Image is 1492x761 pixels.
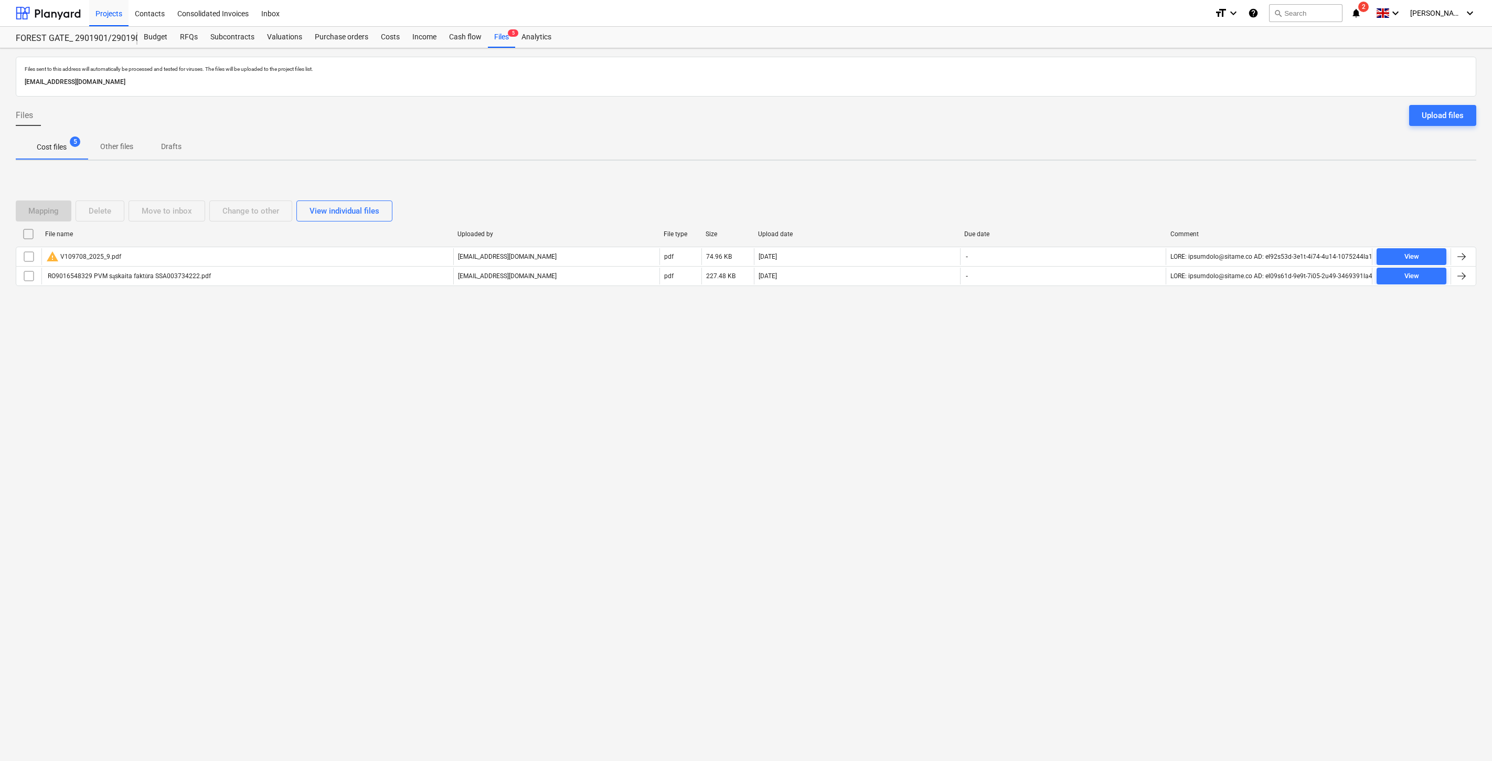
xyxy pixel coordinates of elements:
div: Upload files [1422,109,1464,122]
span: - [965,272,969,281]
div: Files [488,27,515,48]
span: Files [16,109,33,122]
a: Subcontracts [204,27,261,48]
i: format_size [1214,7,1227,19]
p: [EMAIL_ADDRESS][DOMAIN_NAME] [458,272,557,281]
button: Search [1269,4,1342,22]
i: keyboard_arrow_down [1464,7,1476,19]
div: View [1404,270,1419,282]
div: V109708_2025_9.pdf [46,250,121,263]
a: Cash flow [443,27,488,48]
i: keyboard_arrow_down [1389,7,1402,19]
div: [DATE] [759,272,777,280]
button: View individual files [296,200,392,221]
div: [DATE] [759,253,777,260]
a: Budget [137,27,174,48]
p: [EMAIL_ADDRESS][DOMAIN_NAME] [458,252,557,261]
span: search [1274,9,1282,17]
p: Files sent to this address will automatically be processed and tested for viruses. The files will... [25,66,1467,72]
a: Purchase orders [308,27,375,48]
span: warning [46,250,59,263]
a: Analytics [515,27,558,48]
div: View [1404,251,1419,263]
div: View individual files [310,204,379,218]
span: 5 [70,136,80,147]
i: notifications [1351,7,1361,19]
p: Other files [100,141,133,152]
span: 5 [508,29,518,37]
a: RFQs [174,27,204,48]
p: Drafts [158,141,184,152]
div: 227.48 KB [706,272,736,280]
button: View [1377,248,1446,265]
i: keyboard_arrow_down [1227,7,1240,19]
p: [EMAIL_ADDRESS][DOMAIN_NAME] [25,77,1467,88]
iframe: Chat Widget [1440,711,1492,761]
span: [PERSON_NAME] [1410,9,1463,17]
div: File name [45,230,449,238]
div: Size [706,230,750,238]
div: Comment [1170,230,1368,238]
div: 74.96 KB [706,253,732,260]
div: Uploaded by [457,230,655,238]
button: Upload files [1409,105,1476,126]
div: RO9016548329 PVM sąskaita faktūra SSA003734222.pdf [46,272,211,280]
div: File type [664,230,697,238]
div: Upload date [758,230,956,238]
a: Costs [375,27,406,48]
div: pdf [664,253,674,260]
a: Files5 [488,27,515,48]
i: Knowledge base [1248,7,1259,19]
a: Income [406,27,443,48]
div: pdf [664,272,674,280]
span: 2 [1358,2,1369,12]
button: View [1377,268,1446,284]
div: FOREST GATE_ 2901901/2901902/2901903 [16,33,125,44]
div: Due date [964,230,1162,238]
a: Valuations [261,27,308,48]
p: Cost files [37,142,67,153]
span: - [965,252,969,261]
